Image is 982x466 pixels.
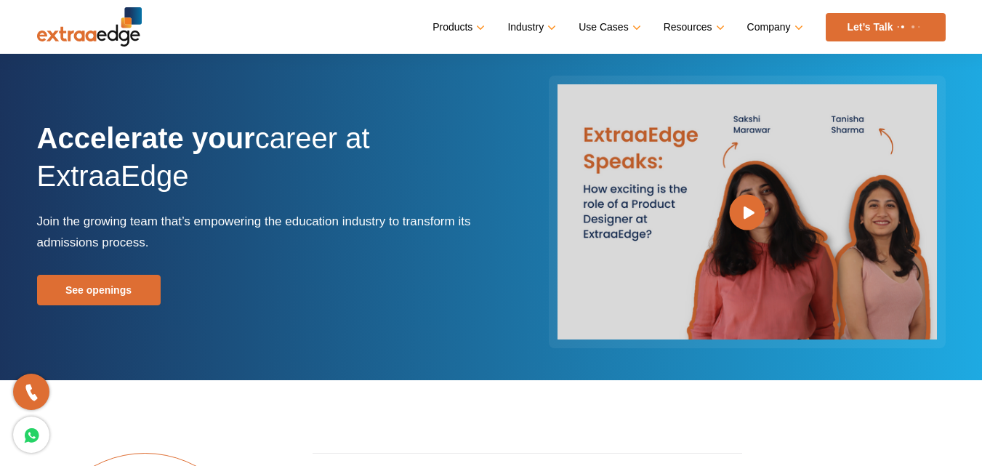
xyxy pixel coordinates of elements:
[37,211,480,253] p: Join the growing team that’s empowering the education industry to transform its admissions process.
[432,17,482,38] a: Products
[579,17,637,38] a: Use Cases
[37,275,161,305] a: See openings
[507,17,553,38] a: Industry
[37,122,255,154] strong: Accelerate your
[747,17,800,38] a: Company
[37,119,480,211] h1: career at ExtraaEdge
[826,13,946,41] a: Let’s Talk
[664,17,722,38] a: Resources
